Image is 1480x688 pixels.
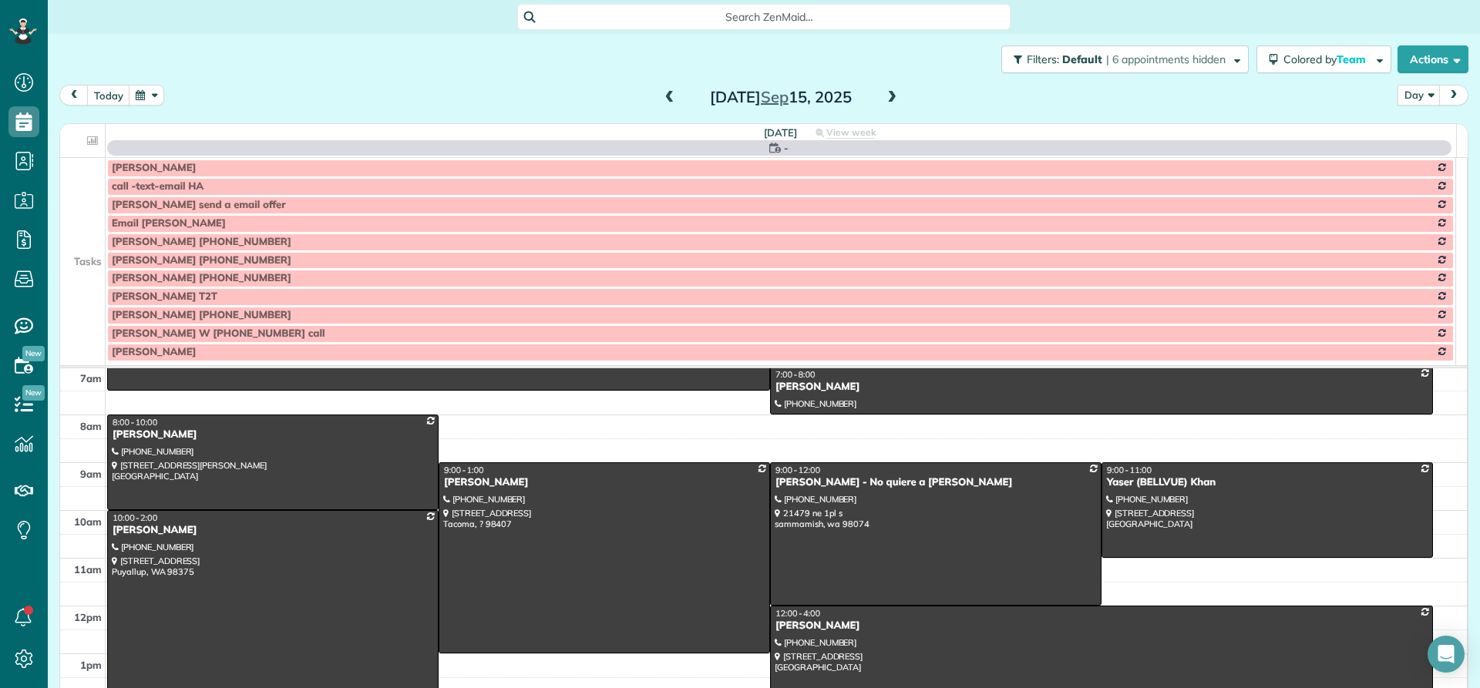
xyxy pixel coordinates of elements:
button: Day [1398,85,1441,106]
span: 8:00 - 10:00 [113,417,157,428]
button: Actions [1398,45,1468,73]
button: today [87,85,130,106]
span: call -text-email HA [112,180,203,193]
span: View week [826,126,876,139]
span: [PERSON_NAME] [PHONE_NUMBER] [112,272,291,284]
span: [PERSON_NAME] [PHONE_NUMBER] [112,309,291,321]
span: New [22,385,45,401]
span: [PERSON_NAME] [PHONE_NUMBER] [112,236,291,248]
span: Default [1062,52,1103,66]
div: [PERSON_NAME] [112,524,434,537]
span: 10am [74,515,102,528]
span: New [22,346,45,361]
span: 8am [80,420,102,432]
button: Filters: Default | 6 appointments hidden [1001,45,1249,73]
span: Email [PERSON_NAME] [112,217,226,230]
span: Team [1337,52,1368,66]
button: prev [59,85,89,106]
button: Colored byTeam [1256,45,1391,73]
span: [PERSON_NAME] [112,346,196,358]
div: [PERSON_NAME] [775,381,1428,394]
span: Sep [761,87,789,106]
span: [PERSON_NAME] T2T [112,290,217,303]
div: [PERSON_NAME] [775,619,1428,633]
span: 9:00 - 12:00 [775,465,820,475]
div: Open Intercom Messenger [1428,636,1465,673]
span: Colored by [1283,52,1371,66]
span: 12pm [74,611,102,623]
span: | 6 appointments hidden [1106,52,1226,66]
span: 12:00 - 4:00 [775,608,820,619]
span: [DATE] [764,126,797,139]
span: 7:00 - 8:00 [775,369,816,380]
button: next [1439,85,1468,106]
span: [PERSON_NAME] [PHONE_NUMBER] [112,254,291,267]
span: 9:00 - 11:00 [1107,465,1152,475]
span: 9am [80,468,102,480]
span: - [784,140,789,156]
a: Filters: Default | 6 appointments hidden [994,45,1249,73]
div: [PERSON_NAME] [112,428,434,441]
div: [PERSON_NAME] [443,476,765,489]
span: 11am [74,563,102,576]
span: Filters: [1027,52,1059,66]
span: [PERSON_NAME] send a email offer [112,199,286,211]
span: 9:00 - 1:00 [444,465,484,475]
span: 7am [80,372,102,384]
span: [PERSON_NAME] [112,162,196,174]
div: Yaser (BELLVUE) Khan [1106,476,1428,489]
div: [PERSON_NAME] - No quiere a [PERSON_NAME] [775,476,1097,489]
h2: [DATE] 15, 2025 [684,89,877,106]
span: 10:00 - 2:00 [113,512,157,523]
span: [PERSON_NAME] W [PHONE_NUMBER] call [112,327,325,340]
span: 1pm [80,659,102,671]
